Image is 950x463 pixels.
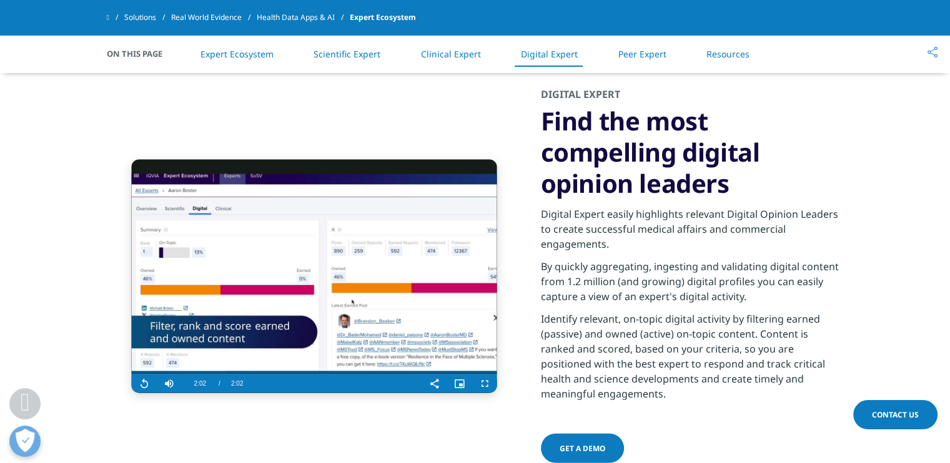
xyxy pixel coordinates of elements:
[447,374,472,393] button: Picture-in-Picture
[706,48,750,60] a: Resources
[194,374,206,393] span: 2:02
[200,48,274,60] a: Expert Ecosystem
[541,259,844,311] p: By quickly aggregating, ingesting and validating digital content from 1.2 million (and growing) d...
[618,48,666,60] a: Peer Expert
[872,409,919,420] span: Contact Us
[132,374,157,393] button: Replay
[541,87,844,105] h2: DIGITAL EXPERT
[472,374,497,393] button: Fullscreen
[853,400,938,429] a: Contact Us
[350,6,416,29] span: Expert Ecosystem
[9,426,41,457] button: Open Preferences
[314,48,380,60] a: Scientific Expert
[422,374,447,393] button: Share
[132,160,497,393] video-js: Video Player
[541,105,844,199] h3: Find the most compelling digital opinion leaders
[157,374,182,393] button: Mute
[257,6,350,29] a: Health Data Apps & AI
[541,434,624,463] a: GET A DEMO
[541,311,844,409] p: Identify relevant, on-topic digital activity by filtering earned (passive) and owned (active) on-...
[171,6,257,29] a: Real World Evidence
[107,47,176,60] span: On This Page
[541,207,844,259] p: Digital Expert easily highlights relevant Digital Opinion Leaders to create successful medical af...
[124,6,171,29] a: Solutions
[219,380,220,387] span: /
[421,48,481,60] a: Clinical Expert
[560,443,605,454] span: GET A DEMO
[521,48,578,60] a: Digital Expert
[132,371,497,374] div: Progress Bar
[231,374,243,393] span: 2:02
